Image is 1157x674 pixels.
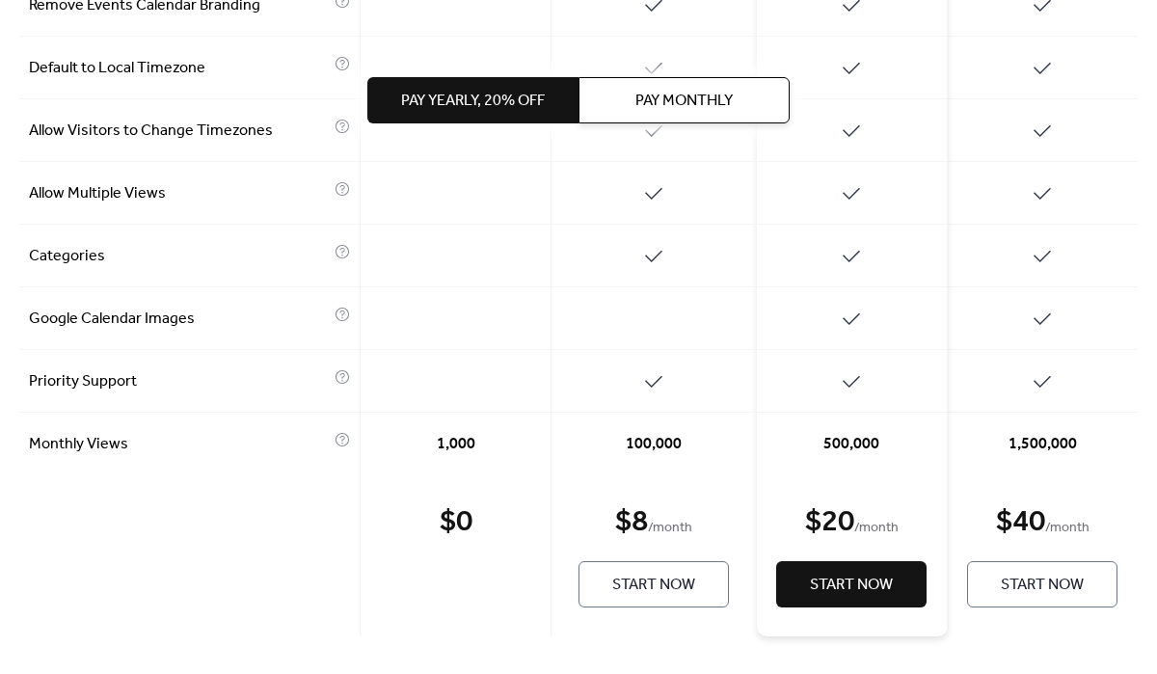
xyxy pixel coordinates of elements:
[401,90,545,113] span: Pay Yearly, 20% off
[1001,574,1084,597] span: Start Now
[615,503,648,542] div: $ 8
[635,90,733,113] span: Pay Monthly
[29,182,330,205] span: Allow Multiple Views
[29,433,330,456] span: Monthly Views
[29,120,330,143] span: Allow Visitors to Change Timezones
[626,433,682,456] span: 100,000
[367,77,578,123] button: Pay Yearly, 20% off
[29,57,330,80] span: Default to Local Timezone
[1009,433,1077,456] span: 1,500,000
[967,561,1117,607] button: Start Now
[776,561,927,607] button: Start Now
[648,517,692,540] span: / month
[29,370,330,393] span: Priority Support
[437,433,475,456] span: 1,000
[810,574,893,597] span: Start Now
[29,245,330,268] span: Categories
[996,503,1045,542] div: $ 40
[440,503,472,542] div: $ 0
[1045,517,1090,540] span: / month
[612,574,695,597] span: Start Now
[854,517,899,540] span: / month
[578,77,790,123] button: Pay Monthly
[823,433,879,456] span: 500,000
[578,561,729,607] button: Start Now
[29,308,330,331] span: Google Calendar Images
[805,503,854,542] div: $ 20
